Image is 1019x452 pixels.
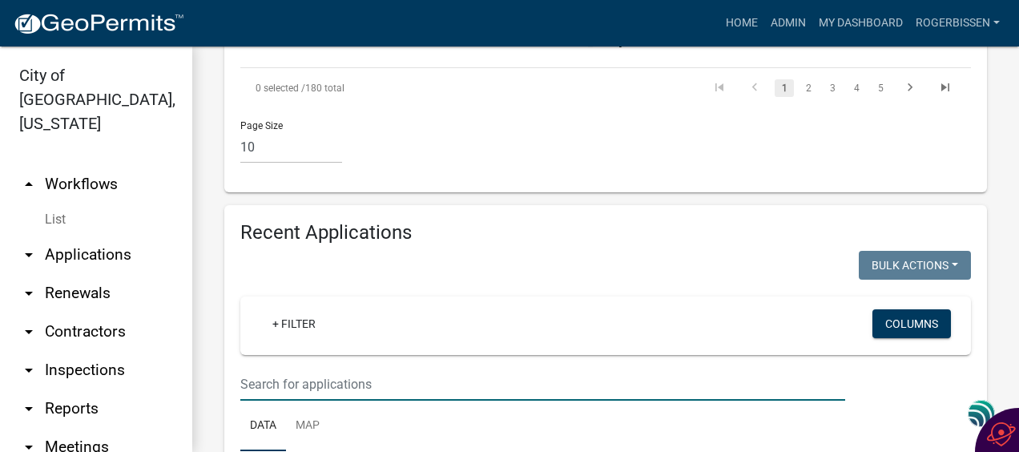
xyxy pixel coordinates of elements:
a: Data [240,401,286,452]
li: page 2 [796,75,820,102]
a: go to next page [895,79,925,97]
a: Home [719,8,764,38]
a: 4 [847,79,866,97]
i: arrow_drop_up [19,175,38,194]
a: go to last page [930,79,961,97]
li: page 4 [844,75,868,102]
a: My Dashboard [812,8,909,38]
a: RogerBissen [909,8,1006,38]
h4: Recent Applications [240,221,971,244]
i: arrow_drop_down [19,361,38,380]
input: Search for applications [240,368,845,401]
i: arrow_drop_down [19,245,38,264]
a: 1 [775,79,794,97]
a: Admin [764,8,812,38]
i: arrow_drop_down [19,284,38,303]
a: Map [286,401,329,452]
button: Bulk Actions [859,251,971,280]
a: 2 [799,79,818,97]
span: 0 selected / [256,83,305,94]
a: + Filter [260,309,328,338]
img: svg+xml;base64,PHN2ZyB3aWR0aD0iNDgiIGhlaWdodD0iNDgiIHZpZXdCb3g9IjAgMCA0OCA0OCIgZmlsbD0ibm9uZSIgeG... [968,398,995,428]
li: page 3 [820,75,844,102]
button: Columns [872,309,951,338]
li: page 5 [868,75,892,102]
i: arrow_drop_down [19,322,38,341]
div: 180 total [240,68,526,108]
li: page 1 [772,75,796,102]
a: 3 [823,79,842,97]
a: go to previous page [739,79,770,97]
a: go to first page [704,79,735,97]
i: arrow_drop_down [19,399,38,418]
a: 5 [871,79,890,97]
